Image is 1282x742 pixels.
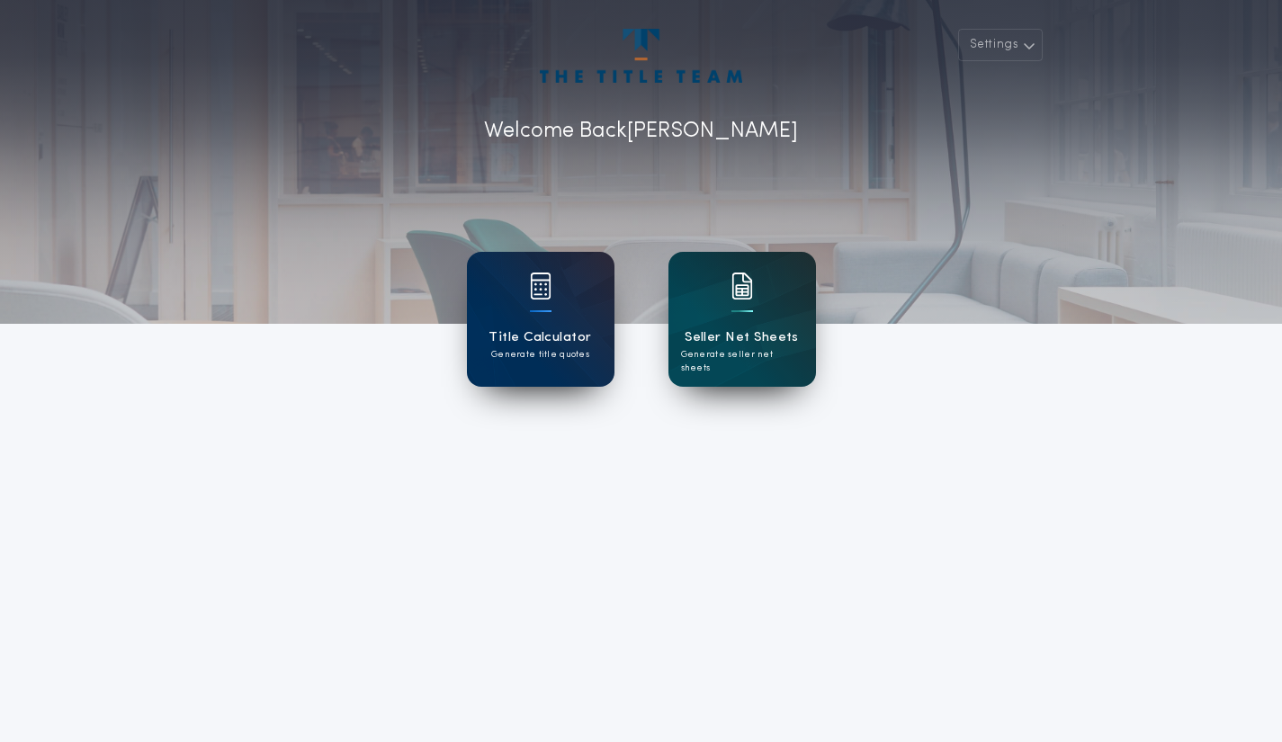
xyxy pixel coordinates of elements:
[484,115,798,148] p: Welcome Back [PERSON_NAME]
[489,327,591,348] h1: Title Calculator
[530,273,551,299] img: card icon
[731,273,753,299] img: card icon
[668,252,816,387] a: card iconSeller Net SheetsGenerate seller net sheets
[681,348,803,375] p: Generate seller net sheets
[491,348,589,362] p: Generate title quotes
[685,327,799,348] h1: Seller Net Sheets
[958,29,1043,61] button: Settings
[540,29,741,83] img: account-logo
[467,252,614,387] a: card iconTitle CalculatorGenerate title quotes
